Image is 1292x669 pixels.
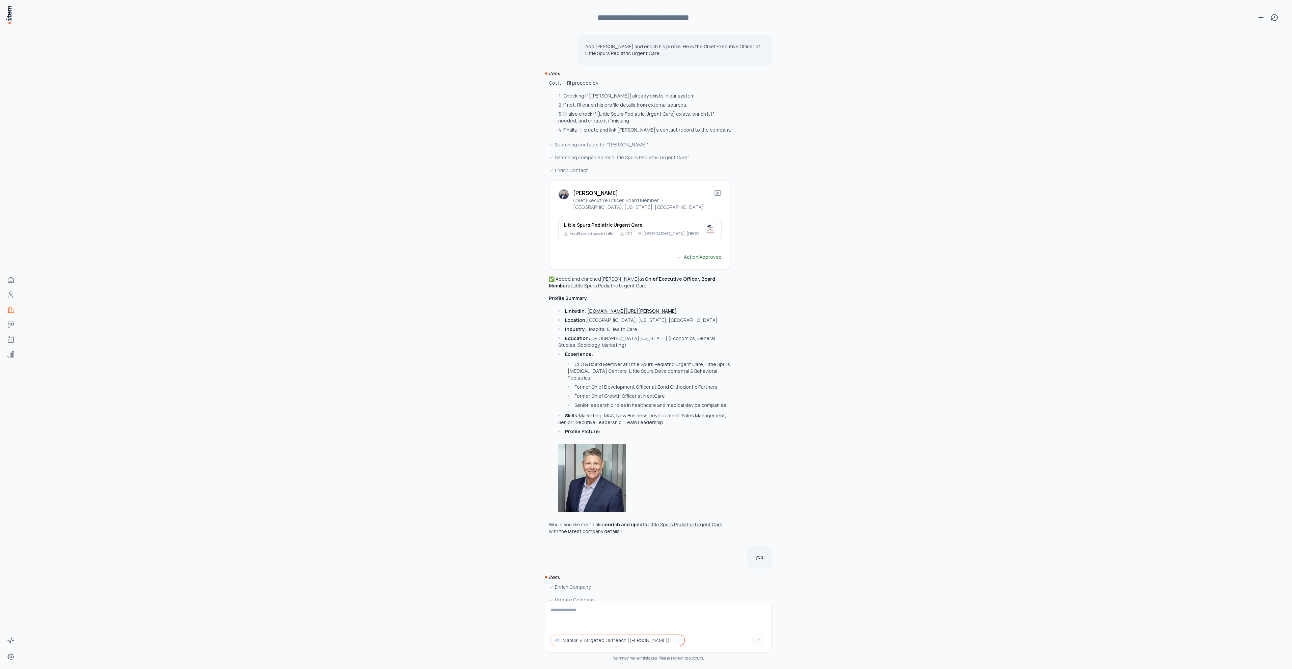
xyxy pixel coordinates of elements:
[566,393,731,399] li: Former Chief Growth Officer at NextCare
[4,273,18,287] a: Home
[545,656,772,661] div: may make mistakes. Please review its outputs.
[565,335,590,341] strong: Education:
[558,189,569,200] img: Jeffrey Gerlach
[565,317,587,323] strong: Location:
[557,111,731,124] li: I’ll also check if [Little Spurs Pediatric Urgent Care] exists, enrich it if needed, and create i...
[557,317,731,324] li: [GEOGRAPHIC_DATA], [US_STATE], [GEOGRAPHIC_DATA]
[549,583,731,591] div: Enrich Company
[549,295,589,301] strong: Profile Summary:
[601,276,639,282] button: [PERSON_NAME]
[549,141,731,148] div: Searching contacts for "[PERSON_NAME]"
[4,347,18,361] a: Analytics
[557,102,731,108] li: If not, I’ll enrich his profile details from external sources.
[549,574,560,580] i: item:
[4,333,18,346] a: Agents
[549,70,560,77] i: item:
[4,318,18,331] a: Deals
[643,231,702,236] p: [GEOGRAPHIC_DATA], [GEOGRAPHIC_DATA]
[4,634,18,647] a: Activity
[4,650,18,664] a: Settings
[565,326,587,332] strong: Industry:
[565,308,586,314] strong: LinkedIn:
[573,197,714,211] p: Chief Executive Officer, Board Member ・ [GEOGRAPHIC_DATA], [US_STATE], [GEOGRAPHIC_DATA]
[558,444,626,512] img: Profile
[587,308,677,314] a: [DOMAIN_NAME][URL][PERSON_NAME]
[557,335,731,349] li: [GEOGRAPHIC_DATA][US_STATE] (Economics, General Studies, Sociology, Marketing)
[550,635,684,646] button: Manually Targeted Outreach ([PERSON_NAME])
[755,554,763,560] p: yes
[549,154,731,161] div: Searching companies for "Little Spurs Pediatric Urgent Care"
[1254,11,1268,24] button: New conversation
[549,167,731,174] div: Enrich Contact
[585,43,763,57] p: Add [PERSON_NAME] and enrich his profile. He is the Chief Executive Officer of Little Spurs Pedia...
[566,361,731,381] li: CEO & Board Member at Little Spurs Pediatric Urgent Care, Little Spurs [MEDICAL_DATA] Centers, Li...
[4,303,18,316] a: Companies
[566,402,731,409] li: Senior leadership roles in healthcare and medical device companies
[4,288,18,302] a: People
[564,222,702,228] h3: Little Spurs Pediatric Urgent Care
[5,5,12,25] img: Item Brain Logo
[557,326,731,333] li: Hospital & Health Care
[557,127,731,133] li: Finally, I’ll create and link [PERSON_NAME]’s contact record to the company.
[625,231,635,236] p: 201-500
[569,231,617,236] p: Healthcare (specifically Urgent Care)
[648,521,723,528] button: Little Spurs Pediatric Urgent Care
[565,428,600,435] strong: Profile Picture:
[565,412,579,419] strong: Skills:
[549,276,715,289] p: ✅ Added and enriched as at .
[563,637,670,644] span: Manually Targeted Outreach ([PERSON_NAME])
[566,384,731,390] li: Former Chief Development Officer at Bond Orthodontic Partners
[549,80,731,86] p: Got it — I’ll proceed by:
[549,276,715,289] strong: Chief Executive Officer, Board Member
[1268,11,1281,24] button: View history
[565,351,593,357] strong: Experience:
[549,521,723,534] p: Would you like me to also with the latest company details?
[572,282,647,289] button: Little Spurs Pediatric Urgent Care
[677,253,722,261] div: Action Approved
[573,189,714,197] h2: [PERSON_NAME]
[705,224,716,234] img: Little Spurs Pediatric Urgent Care
[555,638,560,643] img: outbound
[605,521,647,528] strong: enrich and update
[549,596,731,604] div: Update Company
[557,92,731,99] li: Checking if [[PERSON_NAME]] already exists in our system.
[612,655,621,661] i: item
[557,412,731,426] li: Marketing, M&A, New Business Development, Sales Management, Senior Executive Leadership, Team Lea...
